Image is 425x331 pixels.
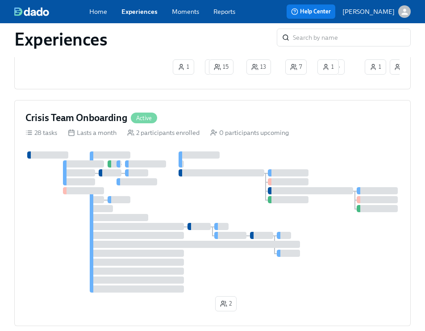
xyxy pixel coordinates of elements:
[14,7,49,16] img: dado
[121,7,158,16] a: Experiences
[89,7,107,16] a: Home
[178,63,189,71] span: 1
[287,4,335,19] button: Help Center
[25,111,127,125] h4: Crisis Team Onboarding
[14,100,411,326] a: Crisis Team OnboardingActive28 tasks Lasts a month 2 participants enrolled 0 participants upcoming 2
[390,59,411,75] button: 7
[342,5,411,18] button: [PERSON_NAME]
[251,63,266,71] span: 13
[293,29,411,46] input: Search by name
[172,7,199,16] a: Moments
[291,7,331,16] span: Help Center
[285,59,307,75] button: 7
[14,29,108,50] h1: Experiences
[215,296,237,311] button: 2
[370,63,381,71] span: 1
[131,115,157,122] span: Active
[205,59,226,75] button: 1
[322,63,334,71] span: 1
[317,59,339,75] button: 1
[14,7,89,16] a: dado
[210,128,289,137] div: 0 participants upcoming
[68,128,117,137] div: Lasts a month
[214,63,229,71] span: 15
[395,63,406,71] span: 7
[213,7,235,16] a: Reports
[220,299,232,308] span: 2
[290,63,302,71] span: 7
[209,59,233,75] button: 15
[365,59,386,75] button: 1
[173,59,194,75] button: 1
[246,59,271,75] button: 13
[342,7,395,16] p: [PERSON_NAME]
[25,128,57,137] div: 28 tasks
[127,128,200,137] div: 2 participants enrolled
